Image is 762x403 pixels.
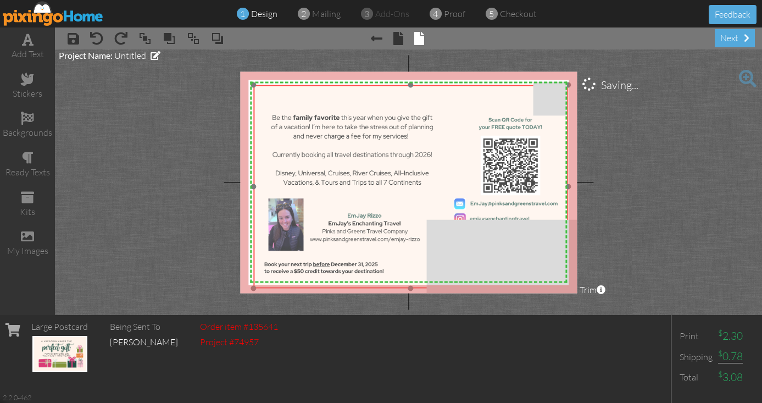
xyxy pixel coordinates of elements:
[312,8,341,19] span: mailing
[301,8,306,20] span: 2
[200,321,278,333] div: Order item #135641
[553,78,570,96] div: ×
[718,350,743,363] span: 0.78
[31,321,88,333] div: Large Postcard
[500,8,537,19] span: checkout
[3,393,31,402] div: 2.2.0-462
[253,85,568,289] img: 20250911-214040-e31616494682-original.png
[240,8,245,20] span: 1
[677,367,715,388] td: Total
[110,321,178,333] div: Being Sent To
[489,8,494,20] span: 5
[718,369,722,379] sup: $
[200,336,278,349] div: Project #74957
[709,5,757,24] button: Feedback
[718,349,722,358] sup: $
[32,336,87,372] img: 135641-1-1757611863460-da59838dac69cd8d-qa.jpg
[718,328,722,338] sup: $
[114,50,146,61] span: Untitled
[718,371,743,384] span: 3.08
[59,50,113,60] span: Project Name:
[677,346,715,367] td: Shipping
[580,284,605,296] span: Trim
[110,336,178,347] span: [PERSON_NAME]
[375,8,409,19] span: add-ons
[444,8,465,19] span: proof
[251,8,277,19] span: design
[433,8,438,20] span: 4
[677,326,715,346] td: Print
[718,329,743,343] span: 2.30
[715,29,755,47] div: next
[3,1,104,26] img: pixingo logo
